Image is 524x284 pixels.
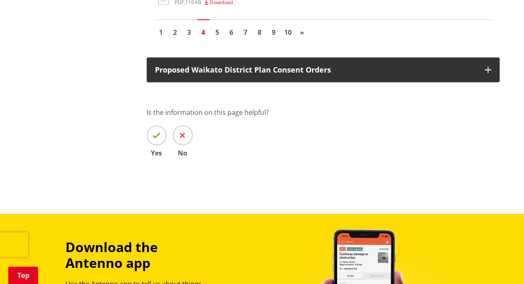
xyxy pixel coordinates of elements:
[486,249,516,279] iframe: Messenger Launcher
[225,26,238,39] a: Go to page 6
[296,26,308,39] a: Go to next page
[169,26,181,39] a: Go to page 2
[268,26,280,39] a: Go to page 9
[147,107,500,117] p: Is the information on this page helpful?
[147,57,500,82] button: Proposed Waikato District Plan Consent Orders
[197,26,210,39] a: Page 4
[65,239,215,271] h3: Download the Antenno app
[282,26,294,39] a: Go to page 10
[300,28,304,37] span: »
[183,26,196,39] a: Go to page 3
[155,26,167,39] a: Go to page 1
[155,66,476,74] p: Proposed Waikato District Plan Consent Orders
[147,149,167,156] span: Yes
[211,26,224,39] a: Go to page 5
[8,267,38,284] a: Top
[173,149,193,156] span: No
[239,26,252,39] a: Go to page 7
[155,19,491,41] nav: Pagination
[254,26,266,39] a: Go to page 8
